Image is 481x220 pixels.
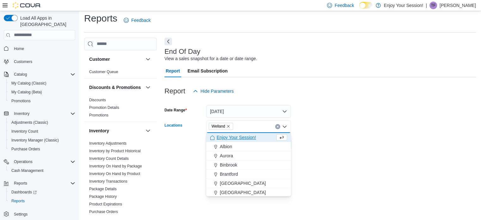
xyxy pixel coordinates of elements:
p: | [426,2,427,9]
span: [GEOGRAPHIC_DATA] [220,189,266,196]
a: Promotions [89,113,108,117]
span: Inventory Manager (Classic) [11,138,59,143]
span: Inventory On Hand by Package [89,164,142,169]
span: Promotions [9,97,75,105]
button: Operations [1,157,78,166]
span: My Catalog (Classic) [9,79,75,87]
a: Inventory by Product Historical [89,149,141,153]
span: Adjustments (Classic) [9,119,75,126]
span: Dashboards [11,190,37,195]
span: Promotion Details [89,105,119,110]
button: My Catalog (Classic) [6,79,78,88]
span: Feedback [335,2,354,9]
a: Inventory Count [9,128,41,135]
button: Albion [206,142,291,151]
span: Inventory by Product Historical [89,148,141,154]
span: Adjustments (Classic) [11,120,48,125]
button: Catalog [1,70,78,79]
button: Catalog [11,71,29,78]
p: Enjoy Your Session! [384,2,423,9]
span: Email Subscription [188,65,228,77]
span: Enjoy Your Session! [217,134,256,141]
button: Inventory [11,110,32,117]
a: Dashboards [9,188,39,196]
button: Binbrook [206,160,291,170]
span: Settings [11,210,75,218]
span: Customers [11,58,75,66]
span: Purchase Orders [89,209,118,214]
a: Inventory Manager (Classic) [9,136,61,144]
span: Dashboards [9,188,75,196]
a: Inventory Count Details [89,156,129,161]
button: Close list of options [282,124,287,129]
button: Next [164,38,172,45]
span: Binbrook [220,162,237,168]
button: Clear input [275,124,280,129]
span: Operations [14,159,33,164]
label: Locations [164,123,182,128]
button: Customer [144,55,152,63]
a: Inventory Transactions [89,179,127,184]
a: Product Expirations [89,202,122,206]
a: Inventory On Hand by Product [89,172,140,176]
a: Home [11,45,27,53]
span: Discounts [89,97,106,103]
button: Remove Welland from selection in this group [226,124,230,128]
button: Brantford [206,170,291,179]
button: [DATE] [206,105,291,118]
a: My Catalog (Classic) [9,79,49,87]
span: Brantford [220,171,238,177]
button: [GEOGRAPHIC_DATA] [206,179,291,188]
h3: End Of Day [164,48,200,55]
span: Inventory Count [9,128,75,135]
span: Package Details [89,186,117,192]
span: Package History [89,194,117,199]
h1: Reports [84,12,117,25]
div: Toni Fournier [429,2,437,9]
button: Cash Management [6,166,78,175]
button: Customers [1,57,78,66]
button: [GEOGRAPHIC_DATA] [206,188,291,197]
span: [GEOGRAPHIC_DATA] [220,180,266,186]
span: Inventory Transactions [89,179,127,184]
button: Reports [6,197,78,205]
span: Home [14,46,24,51]
span: Load All Apps in [GEOGRAPHIC_DATA] [18,15,75,28]
button: Operations [11,158,35,166]
span: Purchase Orders [11,147,40,152]
input: Dark Mode [359,2,373,9]
button: Inventory [144,127,152,135]
span: Reports [11,179,75,187]
button: Aurora [206,151,291,160]
img: Cova [13,2,41,9]
a: Reports [9,197,27,205]
span: Catalog [14,72,27,77]
span: Promotions [11,98,31,104]
a: Promotions [9,97,33,105]
span: Reports [9,197,75,205]
h3: Inventory [89,128,109,134]
a: Feedback [121,14,153,27]
a: Customers [11,58,35,66]
span: Report [166,65,180,77]
button: My Catalog (Beta) [6,88,78,97]
a: Purchase Orders [9,145,43,153]
a: Inventory On Hand by Package [89,164,142,168]
span: Operations [11,158,75,166]
span: Reports [14,181,27,186]
h3: Report [164,87,185,95]
span: Welland [209,123,233,130]
span: Customer Queue [89,69,118,74]
span: Inventory [14,111,29,116]
span: Cash Management [11,168,43,173]
button: Promotions [6,97,78,105]
a: Dashboards [6,188,78,197]
a: Customer Queue [89,70,118,74]
span: Welland [212,123,225,129]
button: Inventory Count [6,127,78,136]
span: Feedback [131,17,151,23]
button: Purchase Orders [6,145,78,154]
span: Cash Management [9,167,75,174]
